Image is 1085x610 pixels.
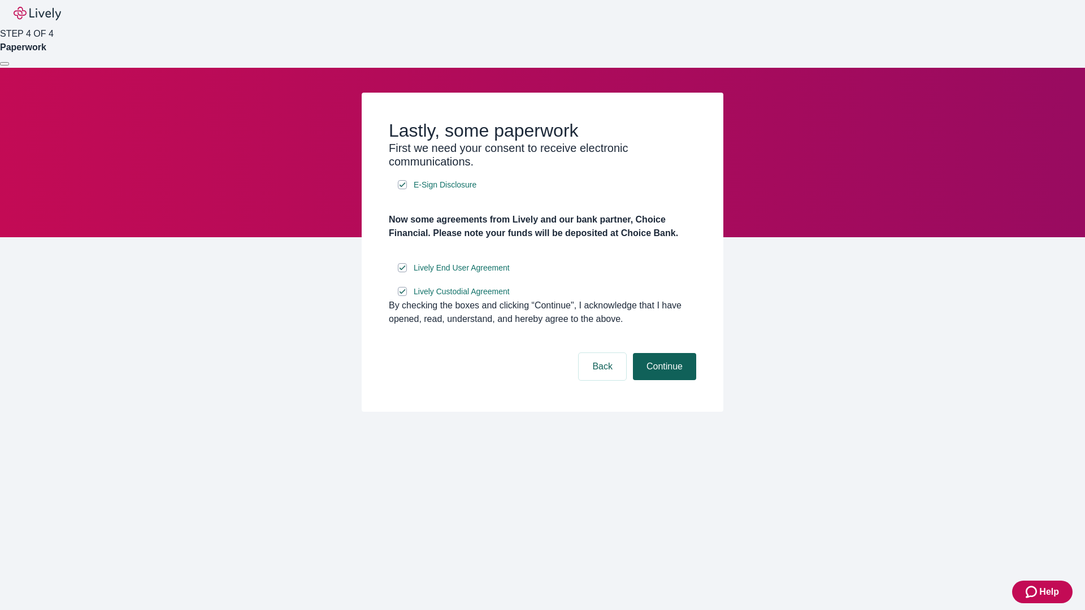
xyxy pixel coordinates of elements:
button: Zendesk support iconHelp [1012,581,1073,603]
a: e-sign disclosure document [411,178,479,192]
span: E-Sign Disclosure [414,179,476,191]
a: e-sign disclosure document [411,285,512,299]
span: Help [1039,585,1059,599]
button: Back [579,353,626,380]
img: Lively [14,7,61,20]
button: Continue [633,353,696,380]
h2: Lastly, some paperwork [389,120,696,141]
span: Lively Custodial Agreement [414,286,510,298]
h3: First we need your consent to receive electronic communications. [389,141,696,168]
a: e-sign disclosure document [411,261,512,275]
div: By checking the boxes and clicking “Continue", I acknowledge that I have opened, read, understand... [389,299,696,326]
svg: Zendesk support icon [1026,585,1039,599]
h4: Now some agreements from Lively and our bank partner, Choice Financial. Please note your funds wi... [389,213,696,240]
span: Lively End User Agreement [414,262,510,274]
